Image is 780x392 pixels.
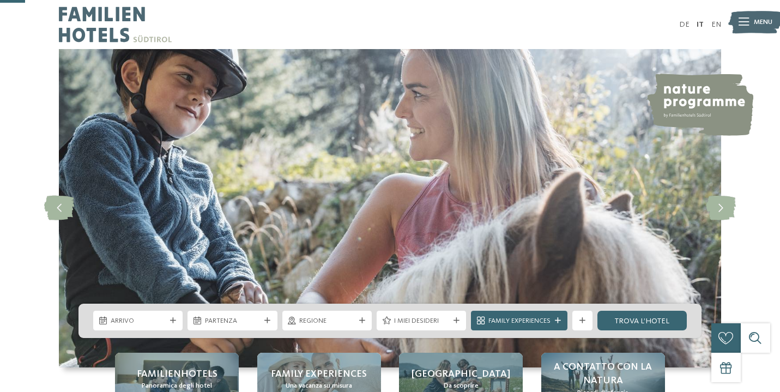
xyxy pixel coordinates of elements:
[205,316,260,326] span: Partenza
[59,49,721,367] img: Family hotel Alto Adige: the happy family places!
[412,367,510,381] span: [GEOGRAPHIC_DATA]
[754,17,772,27] span: Menu
[394,316,449,326] span: I miei desideri
[645,74,753,136] img: nature programme by Familienhotels Südtirol
[142,381,212,391] span: Panoramica degli hotel
[597,311,687,330] a: trova l’hotel
[444,381,479,391] span: Da scoprire
[711,21,721,28] a: EN
[299,316,354,326] span: Regione
[286,381,352,391] span: Una vacanza su misura
[111,316,166,326] span: Arrivo
[137,367,217,381] span: Familienhotels
[679,21,690,28] a: DE
[488,316,551,326] span: Family Experiences
[551,360,655,388] span: A contatto con la natura
[697,21,704,28] a: IT
[271,367,367,381] span: Family experiences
